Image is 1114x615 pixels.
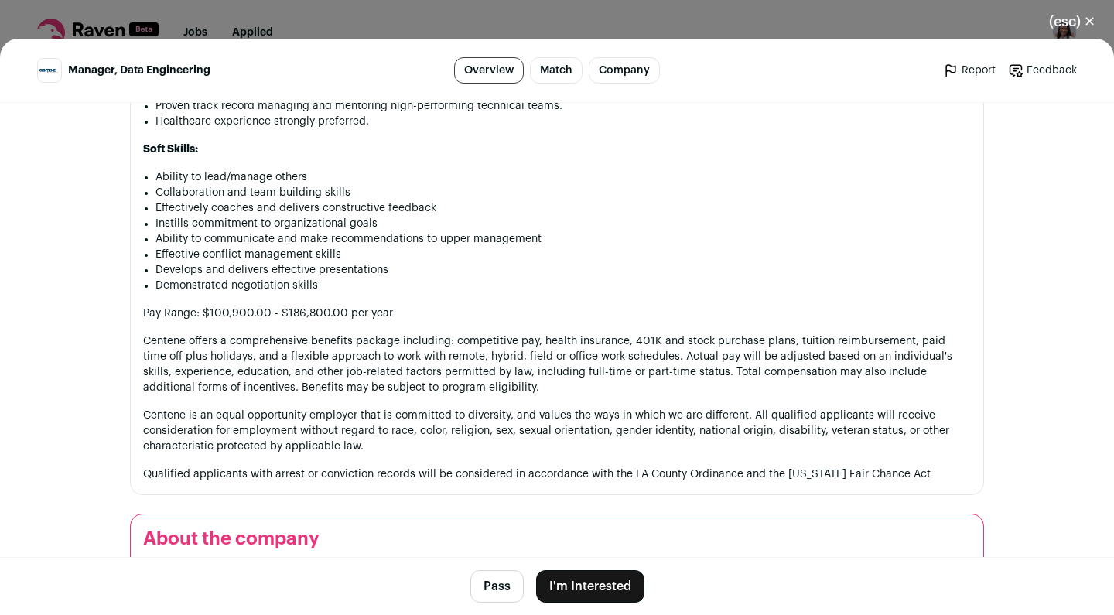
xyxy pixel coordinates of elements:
li: Ability to communicate and make recommendations to upper management [155,231,971,247]
a: Overview [454,57,524,84]
li: Demonstrated negotiation skills [155,278,971,293]
span: Manager, Data Engineering [68,63,210,78]
button: Close modal [1030,5,1114,39]
li: Instills commitment to organizational goals [155,216,971,231]
li: Collaboration and team building skills [155,185,971,200]
a: Report [943,63,996,78]
li: Effectively coaches and delivers constructive feedback [155,200,971,216]
img: 20c35c38c3067d35adbf4ba372ee32a1a64073cc65f6e2bf32cb7ee620a6c53b.jpg [38,66,61,75]
li: Healthcare experience strongly preferred. [155,114,971,129]
li: Ability to lead/manage others [155,169,971,185]
p: Pay Range: $100,900.00 - $186,800.00 per year [143,306,971,321]
a: Company [589,57,660,84]
li: Effective conflict management skills [155,247,971,262]
a: Feedback [1008,63,1077,78]
button: Pass [470,570,524,603]
p: Centene offers a comprehensive benefits package including: competitive pay, health insurance, 401... [143,333,971,395]
li: Proven track record managing and mentoring high-performing technical teams. [155,98,971,114]
p: Centene is an equal opportunity employer that is committed to diversity, and values the ways in w... [143,408,971,454]
button: I'm Interested [536,570,644,603]
h2: About the company [143,527,971,552]
a: Match [530,57,583,84]
p: Qualified applicants with arrest or conviction records will be considered in accordance with the ... [143,466,971,482]
strong: Soft Skills: [143,144,198,155]
li: Develops and delivers effective presentations [155,262,971,278]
